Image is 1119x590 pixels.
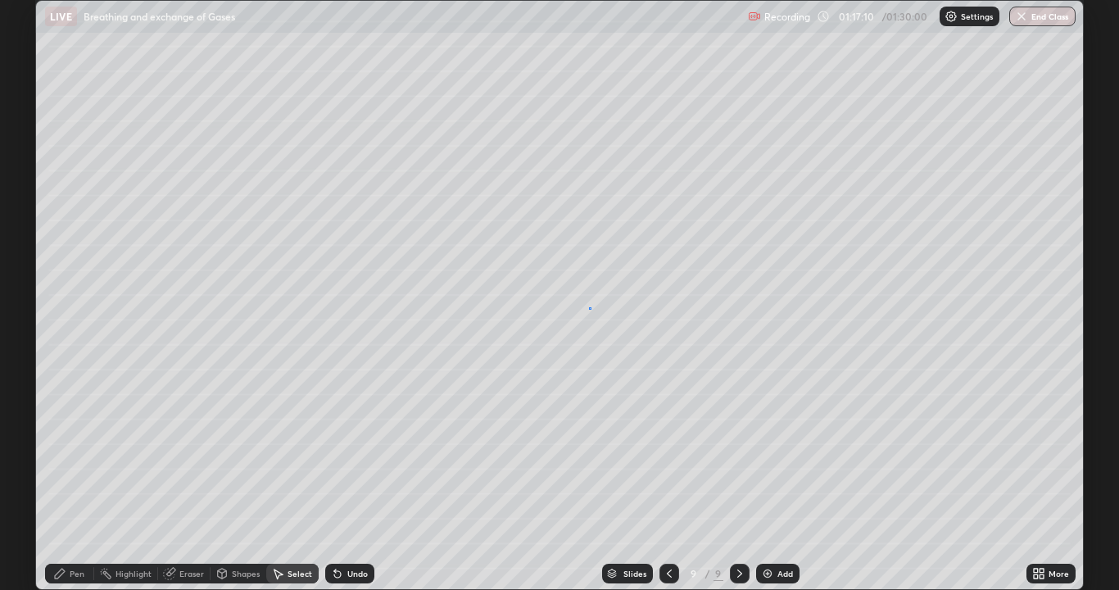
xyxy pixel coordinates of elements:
div: Eraser [179,570,204,578]
p: Recording [764,11,810,23]
div: Slides [623,570,646,578]
img: add-slide-button [761,567,774,580]
div: / [705,569,710,579]
img: end-class-cross [1015,10,1028,23]
div: Add [777,570,793,578]
div: Shapes [232,570,260,578]
div: 9 [686,569,702,579]
div: Pen [70,570,84,578]
div: 9 [714,566,723,581]
div: Select [288,570,312,578]
img: class-settings-icons [945,10,958,23]
p: LIVE [50,10,72,23]
div: Undo [347,570,368,578]
button: End Class [1009,7,1076,26]
div: Highlight [116,570,152,578]
p: Settings [961,12,993,20]
img: recording.375f2c34.svg [748,10,761,23]
p: Breathing and exchange of Gases [84,10,235,23]
div: More [1049,570,1069,578]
